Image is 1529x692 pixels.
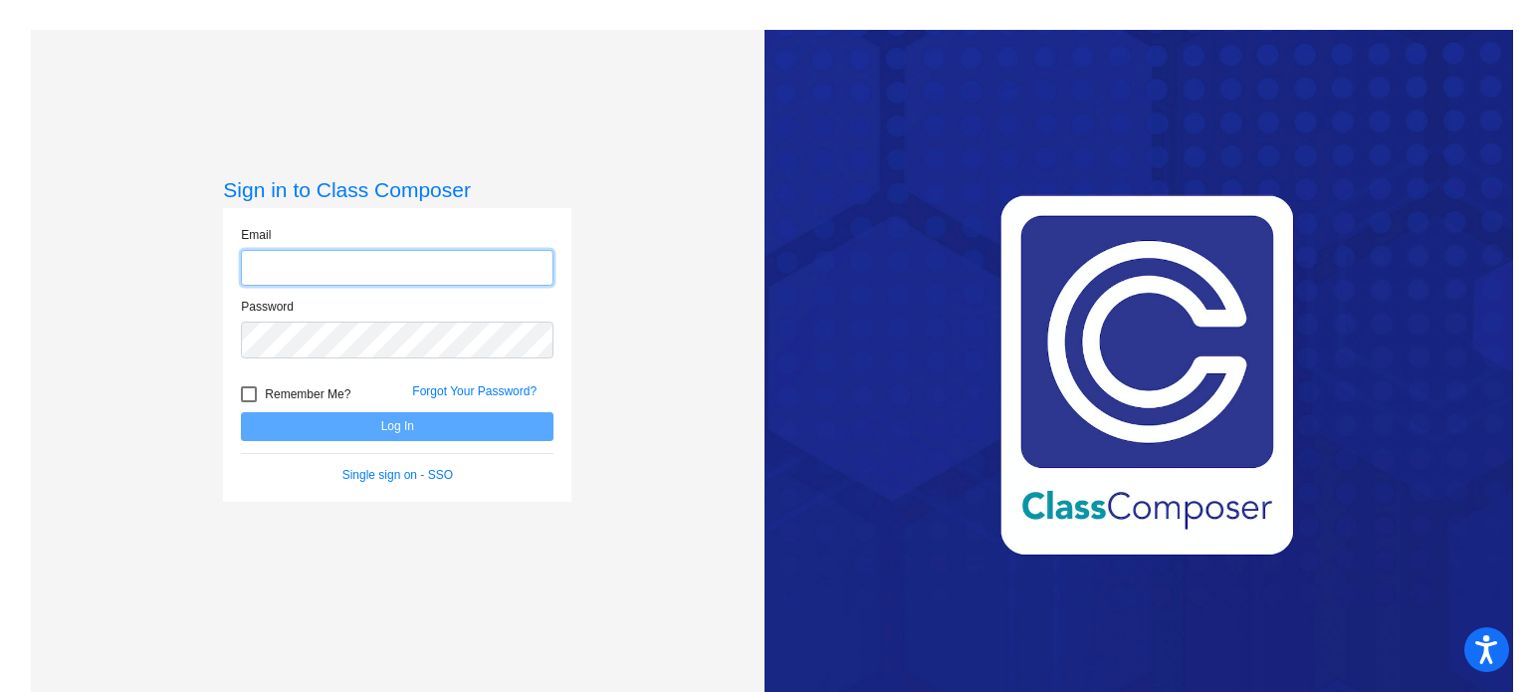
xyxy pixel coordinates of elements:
[241,226,271,244] label: Email
[241,412,553,441] button: Log In
[265,382,350,406] span: Remember Me?
[342,468,453,482] a: Single sign on - SSO
[223,177,571,202] h3: Sign in to Class Composer
[241,298,294,316] label: Password
[412,384,537,398] a: Forgot Your Password?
